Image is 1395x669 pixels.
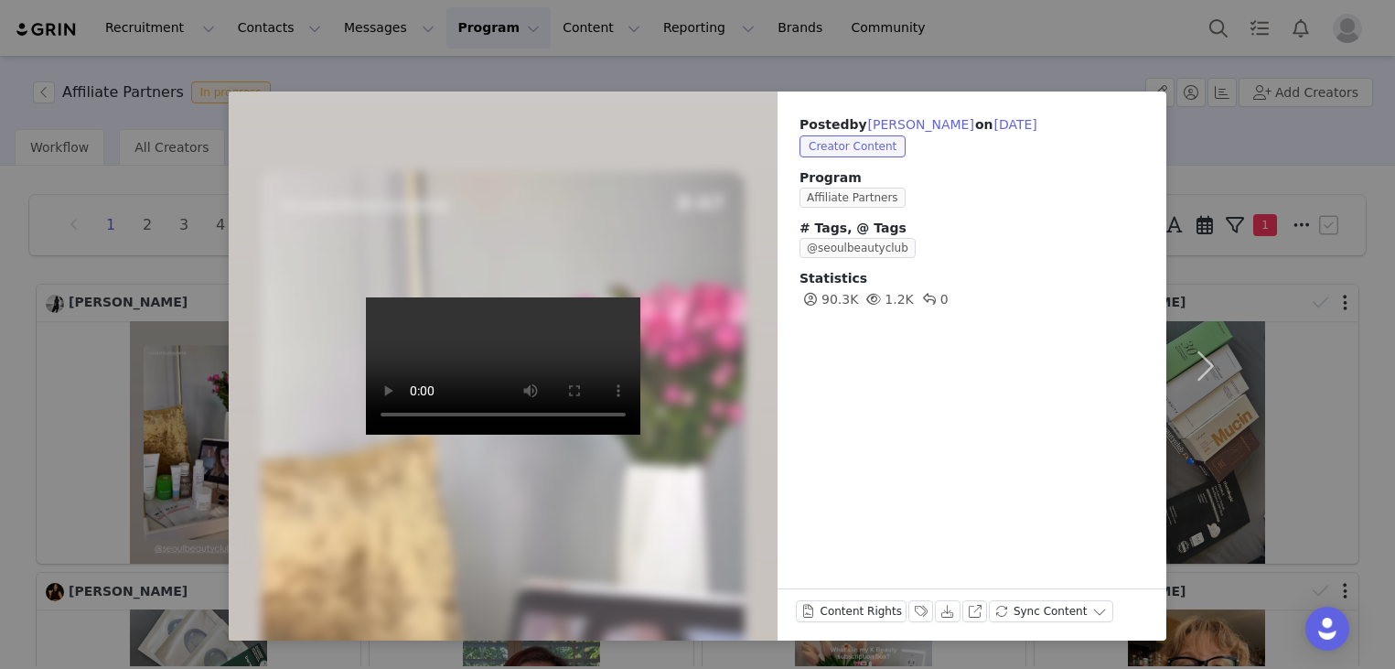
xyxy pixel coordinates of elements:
[799,135,906,157] span: Creator Content
[993,113,1037,135] button: [DATE]
[989,600,1113,622] button: Sync Content
[799,292,858,307] span: 90.3K
[799,238,916,258] span: @seoulbeautyclub
[799,189,913,204] a: Affiliate Partners
[799,221,907,235] span: # Tags, @ Tags
[799,188,906,208] span: Affiliate Partners
[799,271,867,286] span: Statistics
[863,292,913,307] span: 1.2K
[799,168,1144,188] span: Program
[867,113,975,135] button: [PERSON_NAME]
[796,600,907,622] button: Content Rights
[849,117,974,132] span: by
[799,117,1038,132] span: Posted on
[918,292,949,307] span: 0
[1305,607,1349,651] div: Open Intercom Messenger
